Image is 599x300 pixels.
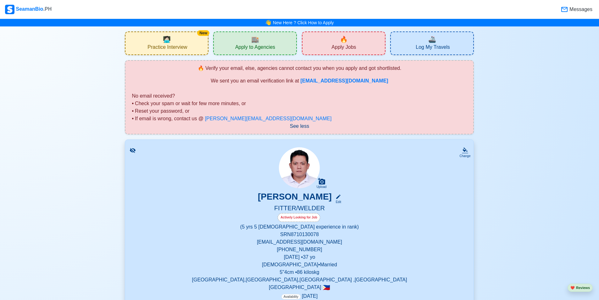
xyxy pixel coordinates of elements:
p: [EMAIL_ADDRESS][DOMAIN_NAME] [133,238,466,246]
div: Edit [333,200,341,204]
span: Apply to Agencies [235,44,275,52]
h5: FITTER/WELDER [133,204,466,213]
span: See less [290,123,309,129]
div: SeamanBio [5,5,52,14]
a: [PERSON_NAME][EMAIL_ADDRESS][DOMAIN_NAME] [205,116,332,121]
span: Practice Interview [147,44,187,52]
p: [DATE] • 37 yo [133,253,466,261]
p: [DATE] [281,292,318,300]
span: 🇵🇭 [323,285,330,291]
div: Check your spam or wait for few more minutes, or [135,100,467,107]
span: Apply Jobs [331,44,356,52]
b: [EMAIL_ADDRESS][DOMAIN_NAME] [301,78,388,83]
div: Reset your password, or [135,107,467,115]
span: Messages [568,6,592,13]
span: Availability [281,294,301,299]
span: emoji [198,65,204,71]
div: No email received? [132,92,467,122]
a: New Here ? Click How to Apply [273,20,334,25]
b: • [132,100,134,107]
p: SRN 8710130078 [133,231,466,238]
div: Change [459,154,470,158]
p: [DEMOGRAPHIC_DATA] • Married [133,261,466,269]
div: If email is wrong, contact us @ [135,115,467,122]
b: • [132,107,134,115]
span: travel [428,35,436,44]
h3: [PERSON_NAME] [258,191,332,204]
span: Log My Travels [416,44,450,52]
div: Upload [317,185,327,189]
div: New [197,30,209,36]
p: (5 yrs 5 [DEMOGRAPHIC_DATA] experience in rank) [133,223,466,231]
p: 5"4 cm • 86 kilos kg [133,269,466,276]
span: heart [570,286,575,290]
img: Logo [5,5,14,14]
div: Actively Looking for Job [278,213,320,222]
p: [GEOGRAPHIC_DATA] [133,284,466,291]
span: new [340,35,348,44]
b: • [132,115,134,122]
p: [PHONE_NUMBER] [133,246,466,253]
p: [GEOGRAPHIC_DATA],[GEOGRAPHIC_DATA],[GEOGRAPHIC_DATA] ,[GEOGRAPHIC_DATA] [133,276,466,284]
span: Verify your email, else, agencies cannot contact you when you apply and got shortlisted. [132,65,467,122]
span: .PH [43,6,52,12]
div: We sent you an email verification link at [132,72,467,90]
span: interview [163,35,171,44]
button: heartReviews [568,284,593,292]
span: bell [264,18,273,28]
span: agencies [251,35,259,44]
